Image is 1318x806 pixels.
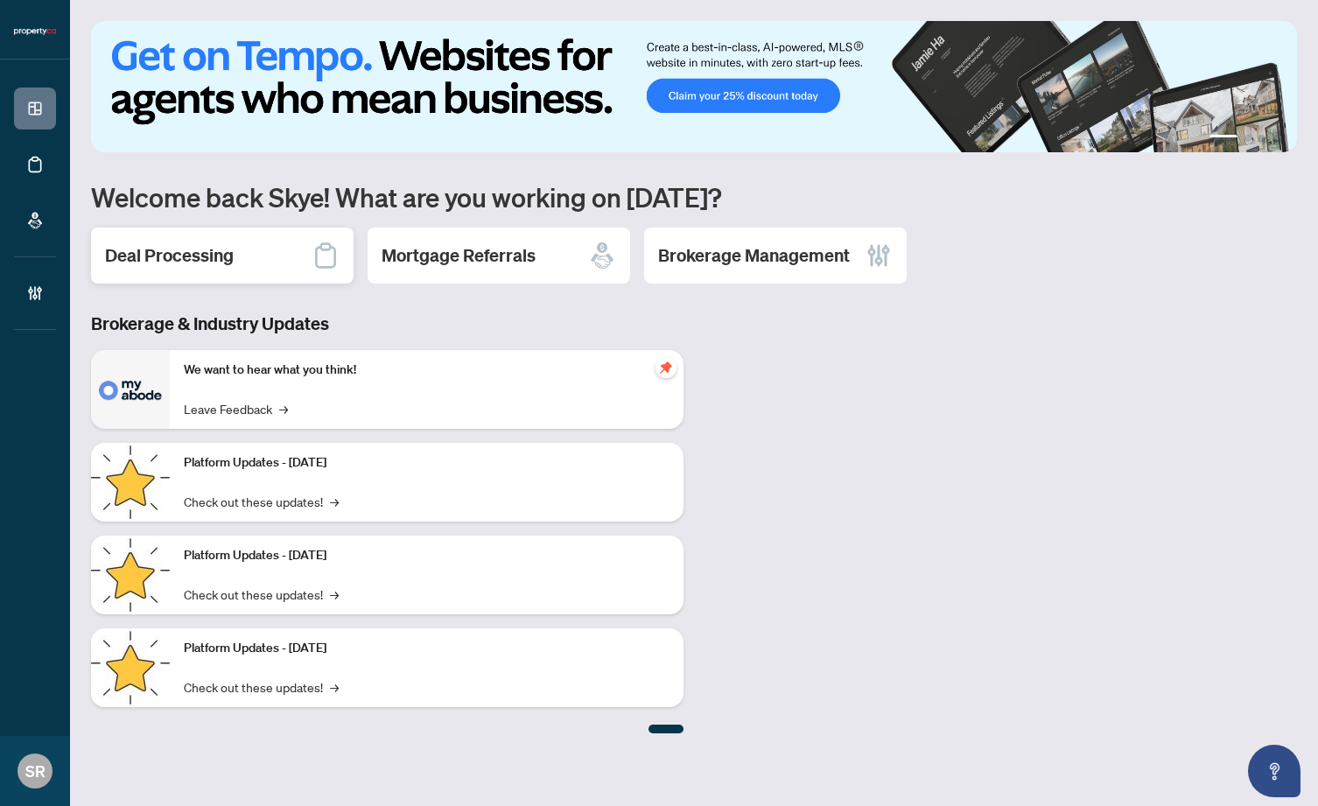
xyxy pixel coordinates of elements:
button: Open asap [1248,745,1300,797]
h2: Brokerage Management [658,243,850,268]
a: Check out these updates!→ [184,585,339,604]
button: 2 [1244,135,1251,142]
h3: Brokerage & Industry Updates [91,312,684,336]
p: Platform Updates - [DATE] [184,546,670,565]
p: Platform Updates - [DATE] [184,453,670,473]
span: → [279,399,288,418]
span: pushpin [655,357,677,378]
img: logo [14,26,56,37]
button: 3 [1258,135,1265,142]
h2: Deal Processing [105,243,234,268]
img: Platform Updates - July 21, 2025 [91,443,170,522]
span: SR [25,759,46,783]
h1: Welcome back Skye! What are you working on [DATE]? [91,180,1297,214]
img: Slide 0 [91,21,1297,152]
button: 4 [1272,135,1279,142]
a: Check out these updates!→ [184,492,339,511]
p: Platform Updates - [DATE] [184,639,670,658]
h2: Mortgage Referrals [382,243,536,268]
a: Check out these updates!→ [184,677,339,697]
p: We want to hear what you think! [184,361,670,380]
a: Leave Feedback→ [184,399,288,418]
span: → [330,585,339,604]
img: Platform Updates - July 8, 2025 [91,536,170,614]
button: 1 [1209,135,1237,142]
span: → [330,677,339,697]
img: Platform Updates - June 23, 2025 [91,628,170,707]
span: → [330,492,339,511]
img: We want to hear what you think! [91,350,170,429]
